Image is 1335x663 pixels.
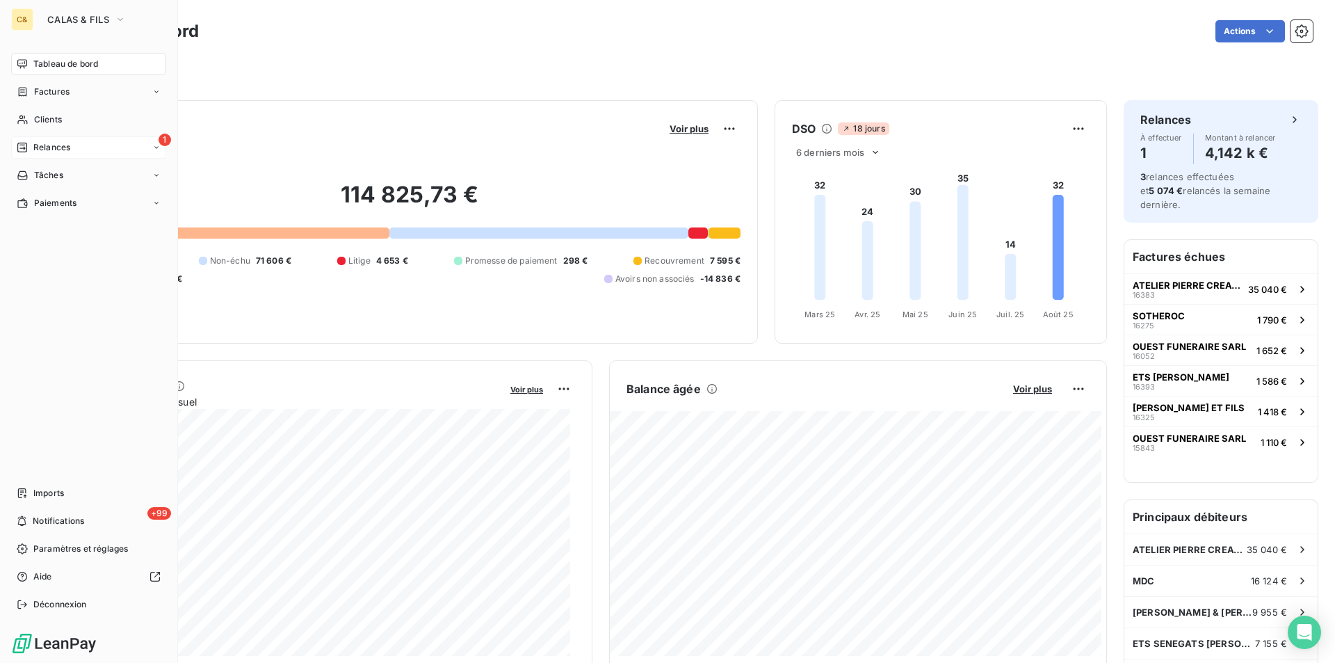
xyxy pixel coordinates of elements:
h6: Principaux débiteurs [1124,500,1318,534]
tspan: Juil. 25 [996,310,1024,319]
button: Actions [1215,20,1285,42]
span: 9 955 € [1252,607,1287,618]
span: Tâches [34,169,63,182]
span: Paramètres et réglages [33,543,128,555]
span: 16383 [1133,291,1155,299]
span: Paiements [34,197,76,209]
span: 71 606 € [256,255,291,267]
span: 4 653 € [376,255,408,267]
button: SOTHEROC162751 790 € [1124,304,1318,335]
tspan: Mars 25 [804,310,835,319]
span: Voir plus [510,385,543,394]
span: 16325 [1133,413,1155,422]
h6: DSO [792,120,816,137]
span: Non-échu [210,255,250,267]
img: Logo LeanPay [11,632,97,655]
span: ATELIER PIERRE CREATIVE [1133,544,1247,555]
span: MDC [1133,575,1154,586]
span: [PERSON_NAME] & [PERSON_NAME] [1133,607,1252,618]
span: 1 652 € [1256,345,1287,356]
h4: 1 [1140,142,1182,164]
a: Clients [11,109,166,131]
div: C& [11,8,33,31]
span: +99 [147,507,171,520]
span: 298 € [563,255,588,267]
span: 1 586 € [1256,376,1287,387]
span: 7 155 € [1255,638,1287,649]
span: CALAS & FILS [47,14,109,25]
span: -14 836 € [700,273,741,285]
a: Tâches [11,164,166,186]
span: Chiffre d'affaires mensuel [79,394,501,409]
span: 15843 [1133,444,1155,452]
span: 7 595 € [710,255,741,267]
span: Relances [33,141,70,154]
h6: Relances [1140,111,1191,128]
span: 18 jours [838,122,889,135]
span: Factures [34,86,70,98]
span: Voir plus [1013,383,1052,394]
span: OUEST FUNERAIRE SARL [1133,341,1246,352]
span: 5 074 € [1149,185,1183,196]
button: Voir plus [506,383,547,395]
span: Recouvrement [645,255,704,267]
a: 1Relances [11,136,166,159]
h6: Balance âgée [626,381,701,397]
h2: 114 825,73 € [79,181,741,223]
span: ETS [PERSON_NAME] [1133,372,1229,383]
span: Tableau de bord [33,58,98,70]
span: SOTHEROC [1133,310,1185,321]
span: 1 110 € [1261,437,1287,448]
span: ATELIER PIERRE CREATIVE [1133,280,1243,291]
a: Imports [11,482,166,504]
span: Promesse de paiement [465,255,558,267]
span: Aide [33,570,52,583]
span: Voir plus [670,123,709,134]
span: Notifications [33,515,84,527]
span: 1 [159,134,171,146]
span: Montant à relancer [1205,134,1276,142]
span: Clients [34,113,62,126]
span: 16393 [1133,383,1155,391]
tspan: Avr. 25 [855,310,880,319]
a: Tableau de bord [11,53,166,75]
tspan: Juin 25 [948,310,977,319]
span: Déconnexion [33,598,87,611]
button: ETS [PERSON_NAME]163931 586 € [1124,365,1318,396]
span: 16052 [1133,352,1155,360]
span: 3 [1140,171,1146,182]
span: [PERSON_NAME] ET FILS [1133,402,1245,413]
button: OUEST FUNERAIRE SARL158431 110 € [1124,426,1318,457]
div: Open Intercom Messenger [1288,616,1321,649]
button: Voir plus [665,122,713,135]
span: Litige [348,255,371,267]
span: 35 040 € [1248,284,1287,295]
tspan: Mai 25 [903,310,928,319]
span: OUEST FUNERAIRE SARL [1133,433,1246,444]
h6: Factures échues [1124,240,1318,273]
span: Imports [33,487,64,500]
span: 35 040 € [1247,544,1287,555]
a: Factures [11,81,166,103]
span: 16275 [1133,321,1154,330]
button: OUEST FUNERAIRE SARL160521 652 € [1124,335,1318,365]
h4: 4,142 k € [1205,142,1276,164]
span: ETS SENEGATS [PERSON_NAME] ET FILS [1133,638,1255,649]
a: Paramètres et réglages [11,538,166,560]
button: ATELIER PIERRE CREATIVE1638335 040 € [1124,273,1318,304]
span: 1 790 € [1257,314,1287,326]
tspan: Août 25 [1043,310,1074,319]
span: 16 124 € [1251,575,1287,586]
span: 6 derniers mois [796,147,864,158]
a: Paiements [11,192,166,214]
button: Voir plus [1009,383,1056,395]
button: [PERSON_NAME] ET FILS163251 418 € [1124,396,1318,426]
span: Avoirs non associés [615,273,695,285]
span: 1 418 € [1258,406,1287,417]
span: relances effectuées et relancés la semaine dernière. [1140,171,1270,210]
span: À effectuer [1140,134,1182,142]
a: Aide [11,566,166,588]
